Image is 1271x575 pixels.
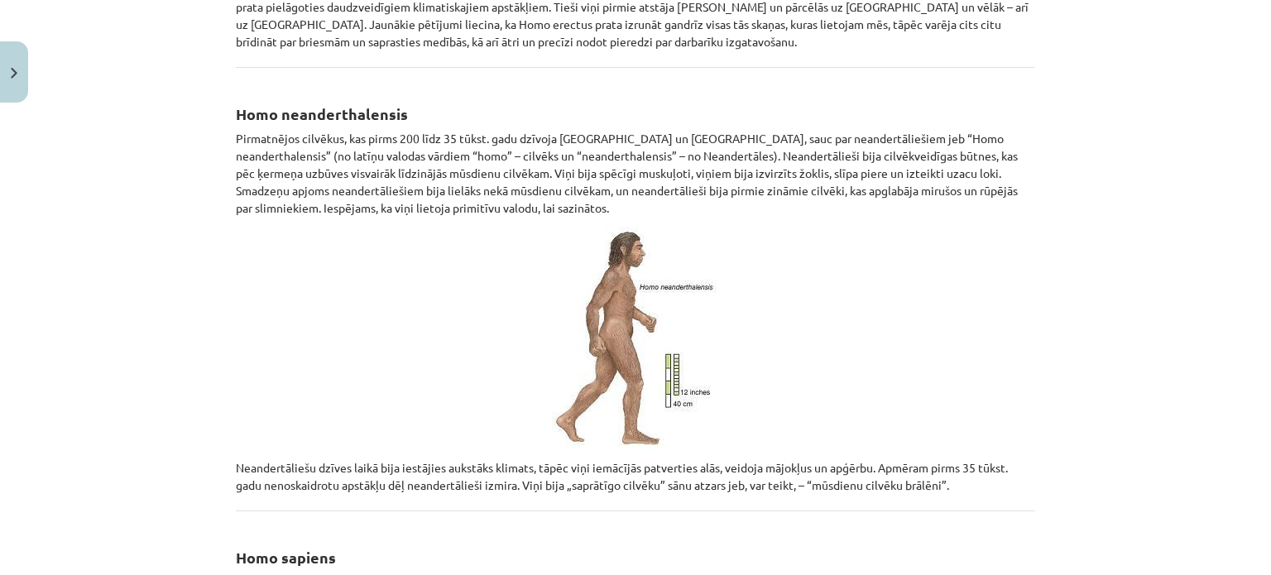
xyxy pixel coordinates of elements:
p: Neandertāliešu dzīves laikā bija iestājies aukstāks klimats, tāpēc viņi iemācījās patverties alās... [236,459,1035,494]
img: icon-close-lesson-0947bae3869378f0d4975bcd49f059093ad1ed9edebbc8119c70593378902aed.svg [11,68,17,79]
b: Homo neanderthalensis [236,104,408,123]
b: Homo sapiens [236,548,336,567]
p: Pirmatnējos cilvēkus, kas pirms 200 līdz 35 tūkst. gadu dzīvoja [GEOGRAPHIC_DATA] un [GEOGRAPHIC_... [236,130,1035,217]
